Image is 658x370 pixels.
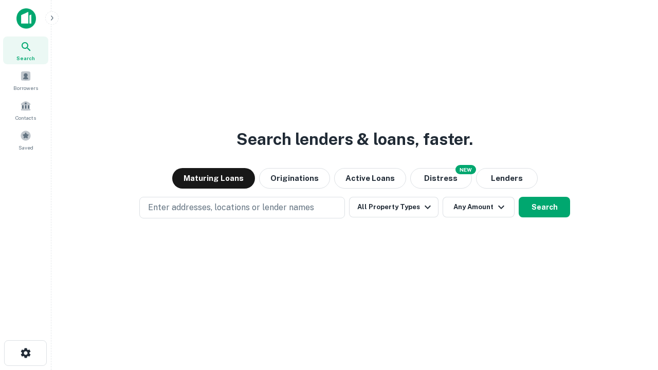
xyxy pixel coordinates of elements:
[13,84,38,92] span: Borrowers
[259,168,330,189] button: Originations
[3,66,48,94] a: Borrowers
[15,114,36,122] span: Contacts
[16,54,35,62] span: Search
[148,201,314,214] p: Enter addresses, locations or lender names
[3,126,48,154] a: Saved
[349,197,438,217] button: All Property Types
[3,36,48,64] a: Search
[607,288,658,337] iframe: Chat Widget
[3,96,48,124] a: Contacts
[519,197,570,217] button: Search
[410,168,472,189] button: Search distressed loans with lien and other non-mortgage details.
[443,197,515,217] button: Any Amount
[236,127,473,152] h3: Search lenders & loans, faster.
[139,197,345,218] button: Enter addresses, locations or lender names
[455,165,476,174] div: NEW
[334,168,406,189] button: Active Loans
[16,8,36,29] img: capitalize-icon.png
[19,143,33,152] span: Saved
[476,168,538,189] button: Lenders
[172,168,255,189] button: Maturing Loans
